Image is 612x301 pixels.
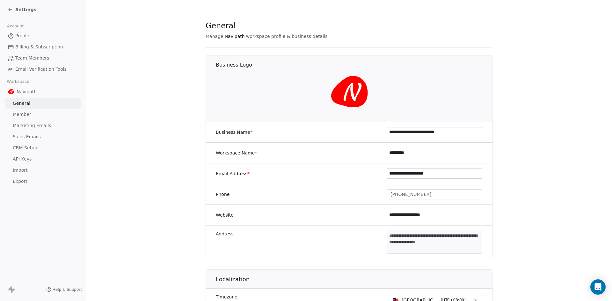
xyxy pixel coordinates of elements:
[5,98,81,109] a: General
[5,120,81,131] a: Marketing Emails
[216,150,257,156] label: Workspace Name
[216,294,307,300] label: Timezone
[13,111,31,118] span: Member
[15,32,29,39] span: Profile
[5,109,81,120] a: Member
[15,55,49,61] span: Team Members
[15,66,67,73] span: Email Verification Tools
[216,129,252,135] label: Business Name
[5,31,81,41] a: Profile
[13,145,37,151] span: CRM Setup
[13,178,27,185] span: Export
[15,44,63,50] span: Billing & Subscription
[216,231,234,237] label: Address
[13,122,51,129] span: Marketing Emails
[13,167,27,174] span: Import
[13,100,30,107] span: General
[46,287,82,292] a: Help & Support
[5,42,81,52] a: Billing & Subscription
[390,191,431,198] span: [PHONE_NUMBER]
[216,61,493,68] h1: Business Logo
[206,21,236,31] span: General
[246,33,328,39] span: workspace profile & business details
[206,33,223,39] span: Manage
[13,156,32,162] span: API Keys
[216,170,250,177] label: Email Address
[5,176,81,187] a: Export
[216,191,229,197] label: Phone
[8,89,14,95] img: Logo%20500x500%20px%20(7).png
[329,72,370,113] img: Logo%20500x500%20px%20(7).png
[15,6,36,13] span: Settings
[5,53,81,63] a: Team Members
[216,212,234,218] label: Website
[13,133,41,140] span: Sales Emails
[8,6,36,13] a: Settings
[225,33,245,39] span: Navipath
[387,189,482,199] button: [PHONE_NUMBER]
[216,276,493,283] h1: Localization
[5,64,81,75] a: Email Verification Tools
[53,287,82,292] span: Help & Support
[5,154,81,164] a: API Keys
[17,89,37,95] span: Navipath
[4,21,26,31] span: Account
[590,279,606,295] div: Open Intercom Messenger
[4,77,32,86] span: Workspace
[5,143,81,153] a: CRM Setup
[5,132,81,142] a: Sales Emails
[5,165,81,176] a: Import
